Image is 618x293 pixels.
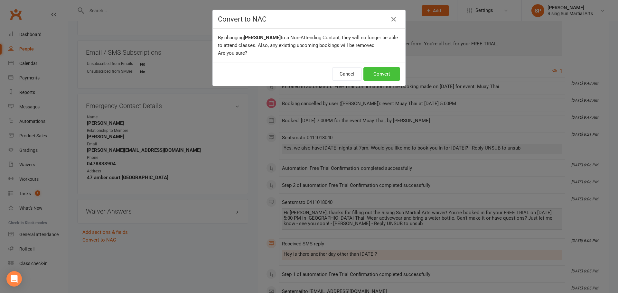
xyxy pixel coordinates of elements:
[244,35,281,41] b: [PERSON_NAME]
[6,271,22,287] div: Open Intercom Messenger
[213,29,405,62] div: By changing to a Non-Attending Contact, they will no longer be able to attend classes. Also, any ...
[218,15,400,23] h4: Convert to NAC
[332,67,362,81] button: Cancel
[363,67,400,81] button: Convert
[389,14,399,24] button: Close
